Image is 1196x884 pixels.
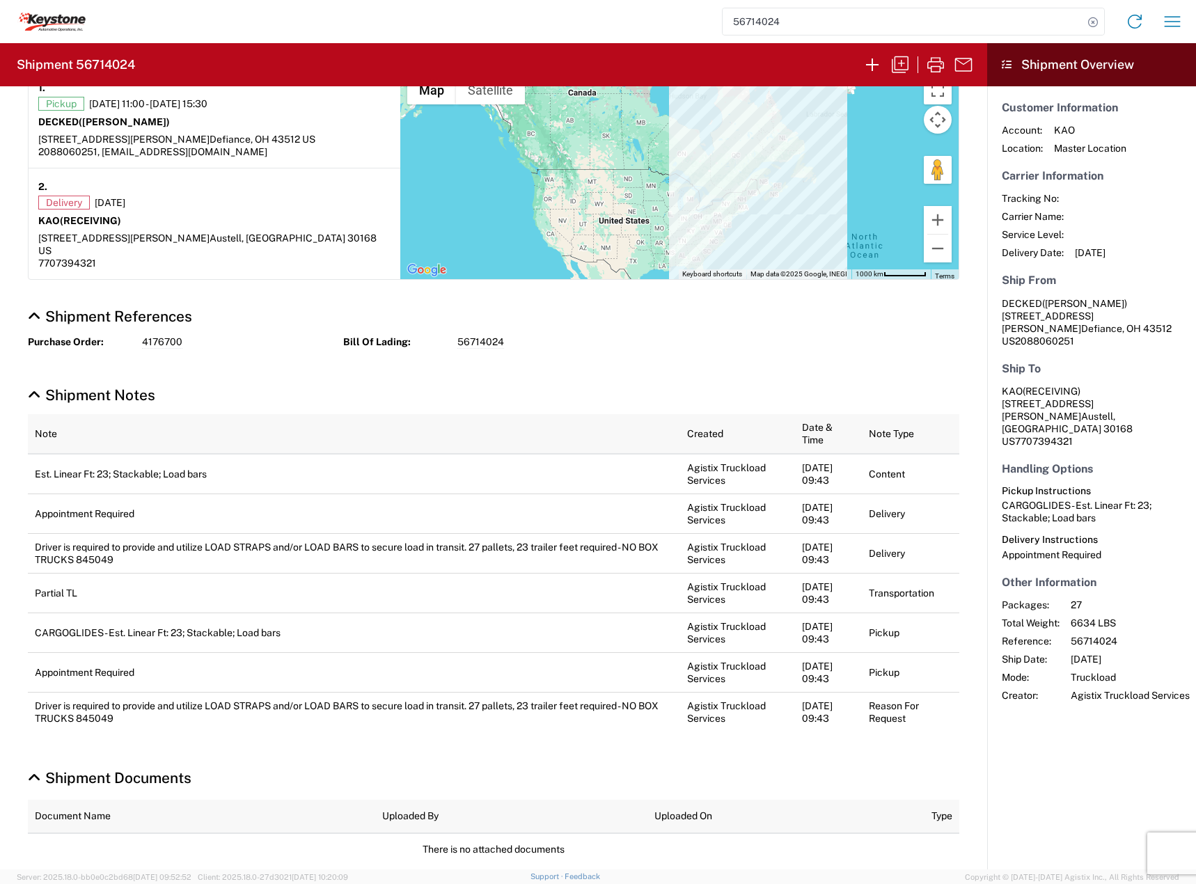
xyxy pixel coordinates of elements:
span: Carrier Name: [1002,210,1064,223]
address: Austell, [GEOGRAPHIC_DATA] 30168 US [1002,385,1181,448]
span: Defiance, OH 43512 US [210,134,315,145]
span: Delivery Date: [1002,246,1064,259]
a: Terms [935,272,954,280]
span: KAO [STREET_ADDRESS][PERSON_NAME] [1002,386,1094,422]
span: KAO [1054,124,1126,136]
button: Zoom out [924,235,952,262]
span: Server: 2025.18.0-bb0e0c2bd68 [17,873,191,881]
td: Appointment Required [28,652,680,692]
span: Map data ©2025 Google, INEGI [750,270,847,278]
address: Defiance, OH 43512 US [1002,297,1181,347]
td: Partial TL [28,573,680,613]
td: Agistix Truckload Services [680,613,796,652]
td: [DATE] 09:43 [795,454,862,494]
span: Location: [1002,142,1043,155]
span: Reference: [1002,635,1060,647]
td: Agistix Truckload Services [680,652,796,692]
td: Pickup [862,613,959,652]
td: Delivery [862,533,959,573]
span: 27 [1071,599,1190,611]
h5: Carrier Information [1002,169,1181,182]
span: Ship Date: [1002,653,1060,665]
th: Note Type [862,414,959,454]
span: [DATE] [1071,653,1190,665]
td: Agistix Truckload Services [680,454,796,494]
td: Driver is required to provide and utilize LOAD STRAPS and/or LOAD BARS to secure load in transit.... [28,533,680,573]
span: Total Weight: [1002,617,1060,629]
td: [DATE] 09:43 [795,533,862,573]
h5: Other Information [1002,576,1181,589]
th: Document Name [28,800,375,833]
span: Pickup [38,97,84,111]
span: Service Level: [1002,228,1064,241]
span: 1000 km [856,270,883,278]
button: Map camera controls [924,106,952,134]
span: ([PERSON_NAME]) [79,116,170,127]
span: 6634 LBS [1071,617,1190,629]
td: Agistix Truckload Services [680,573,796,613]
div: 7707394321 [38,257,391,269]
span: Delivery [38,196,90,210]
span: [DATE] 11:00 - [DATE] 15:30 [89,97,207,110]
input: Shipment, tracking or reference number [723,8,1083,35]
span: Mode: [1002,671,1060,684]
h5: Handling Options [1002,462,1181,475]
button: Show street map [407,77,456,104]
strong: 1. [38,79,45,97]
button: Keyboard shortcuts [682,269,742,279]
button: Show satellite imagery [456,77,525,104]
span: Copyright © [DATE]-[DATE] Agistix Inc., All Rights Reserved [965,871,1179,883]
h6: Delivery Instructions [1002,534,1181,546]
span: Agistix Truckload Services [1071,689,1190,702]
td: There is no attached documents [28,833,959,865]
span: [DATE] [95,196,125,209]
span: Creator: [1002,689,1060,702]
td: [DATE] 09:43 [795,692,862,732]
strong: Purchase Order: [28,336,132,349]
th: Uploaded On [647,800,924,833]
td: Agistix Truckload Services [680,494,796,533]
th: Uploaded By [375,800,647,833]
span: [DATE] [1075,246,1105,259]
td: Content [862,454,959,494]
th: Date & Time [795,414,862,454]
h2: Shipment 56714024 [17,56,135,73]
button: Map Scale: 1000 km per 58 pixels [851,269,931,279]
th: Type [924,800,959,833]
td: [DATE] 09:43 [795,494,862,533]
span: (RECEIVING) [60,215,121,226]
span: Master Location [1054,142,1126,155]
span: Tracking No: [1002,192,1064,205]
td: Driver is required to provide and utilize LOAD STRAPS and/or LOAD BARS to secure load in transit.... [28,692,680,732]
span: 56714024 [457,336,504,349]
td: Reason For Request [862,692,959,732]
td: Pickup [862,652,959,692]
strong: Bill Of Lading: [343,336,448,349]
span: [STREET_ADDRESS][PERSON_NAME] [1002,310,1094,334]
span: (RECEIVING) [1023,386,1080,397]
button: Drag Pegman onto the map to open Street View [924,156,952,184]
span: [STREET_ADDRESS][PERSON_NAME] [38,134,210,145]
span: 4176700 [142,336,182,349]
th: Note [28,414,680,454]
header: Shipment Overview [987,43,1196,86]
span: Client: 2025.18.0-27d3021 [198,873,348,881]
span: 2088060251 [1015,336,1074,347]
a: Feedback [565,872,600,881]
img: Google [404,261,450,279]
td: Appointment Required [28,494,680,533]
td: Agistix Truckload Services [680,533,796,573]
a: Open this area in Google Maps (opens a new window) [404,261,450,279]
span: 7707394321 [1015,436,1073,447]
span: Account: [1002,124,1043,136]
span: [STREET_ADDRESS][PERSON_NAME] [38,232,210,244]
td: CARGOGLIDES - Est. Linear Ft: 23; Stackable; Load bars [28,613,680,652]
h6: Pickup Instructions [1002,485,1181,497]
span: Packages: [1002,599,1060,611]
h5: Customer Information [1002,101,1181,114]
td: Transportation [862,573,959,613]
span: [DATE] 10:20:09 [292,873,348,881]
a: Hide Details [28,386,155,404]
strong: KAO [38,215,121,226]
td: [DATE] 09:43 [795,573,862,613]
